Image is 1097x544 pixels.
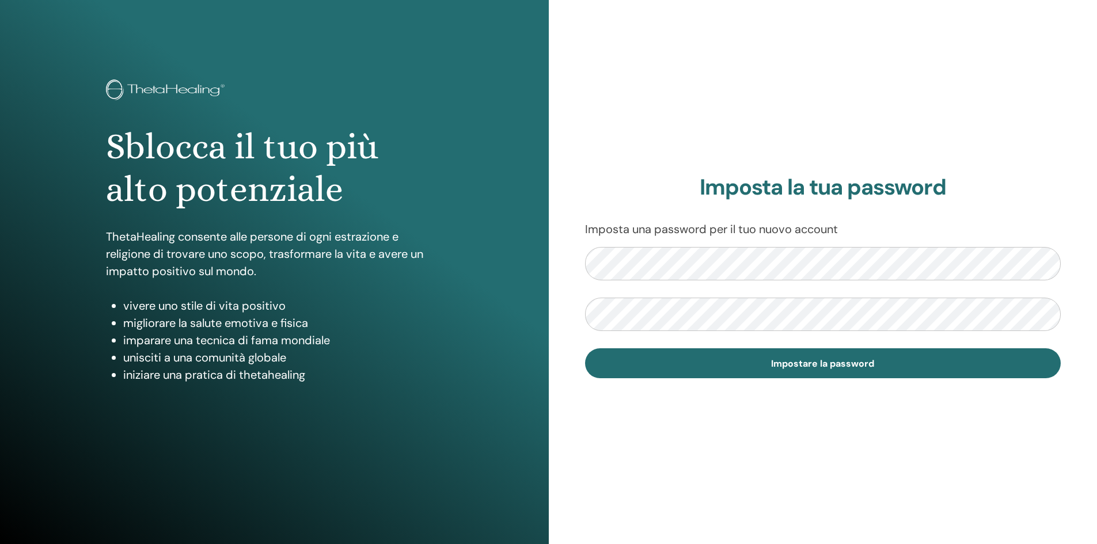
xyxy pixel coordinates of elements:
[106,228,443,280] p: ThetaHealing consente alle persone di ogni estrazione e religione di trovare uno scopo, trasforma...
[106,125,443,211] h1: Sblocca il tuo più alto potenziale
[585,220,1061,238] p: Imposta una password per il tuo nuovo account
[771,357,874,370] span: Impostare la password
[585,348,1061,378] button: Impostare la password
[585,174,1061,201] h2: Imposta la tua password
[123,332,443,349] li: imparare una tecnica di fama mondiale
[123,349,443,366] li: unisciti a una comunità globale
[123,314,443,332] li: migliorare la salute emotiva e fisica
[123,366,443,383] li: iniziare una pratica di thetahealing
[123,297,443,314] li: vivere uno stile di vita positivo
